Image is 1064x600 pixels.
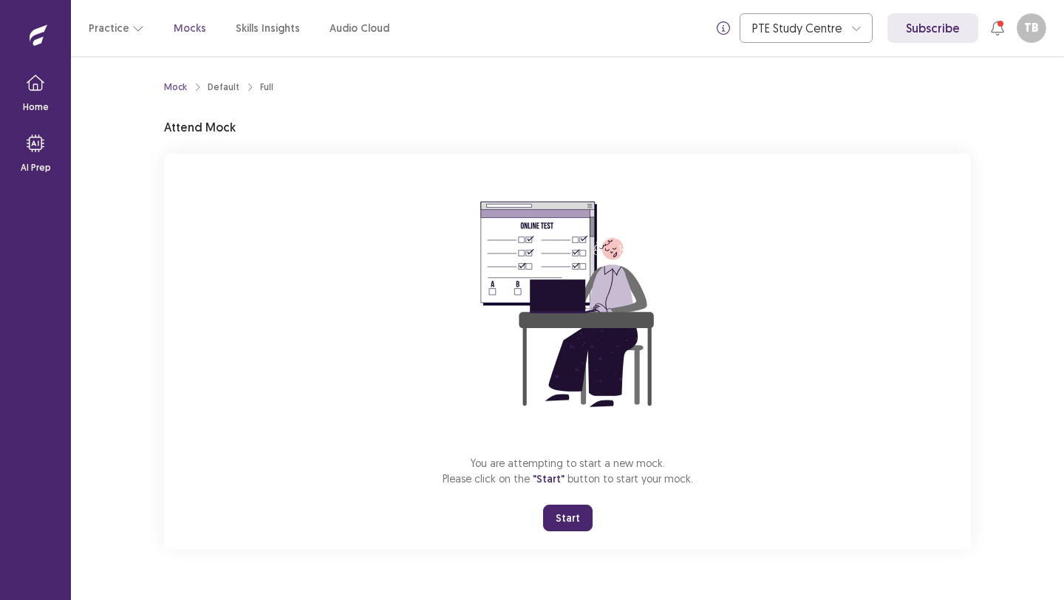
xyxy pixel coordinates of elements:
a: Mock [164,81,187,94]
p: You are attempting to start a new mock. Please click on the button to start your mock. [443,455,693,487]
button: Start [543,505,593,531]
button: info [710,15,737,41]
img: attend-mock [434,171,700,437]
div: Full [260,81,273,94]
a: Skills Insights [236,21,300,36]
a: Subscribe [887,13,978,43]
button: Practice [89,15,144,41]
p: Attend Mock [164,118,236,136]
p: AI Prep [21,161,51,174]
div: Default [208,81,239,94]
a: Mocks [174,21,206,36]
p: Home [23,100,49,114]
button: TB [1017,13,1046,43]
nav: breadcrumb [164,81,273,94]
span: "Start" [533,472,565,485]
div: PTE Study Centre [752,14,844,42]
a: Audio Cloud [330,21,389,36]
